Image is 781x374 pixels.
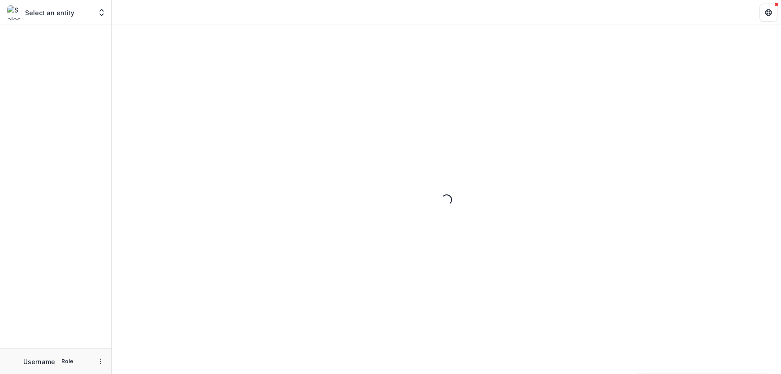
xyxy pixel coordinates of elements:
button: More [95,356,106,367]
p: Select an entity [25,8,74,17]
button: Open entity switcher [95,4,108,21]
img: Select an entity [7,5,21,20]
p: Role [59,357,76,365]
p: Username [23,357,55,366]
button: Get Help [760,4,777,21]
